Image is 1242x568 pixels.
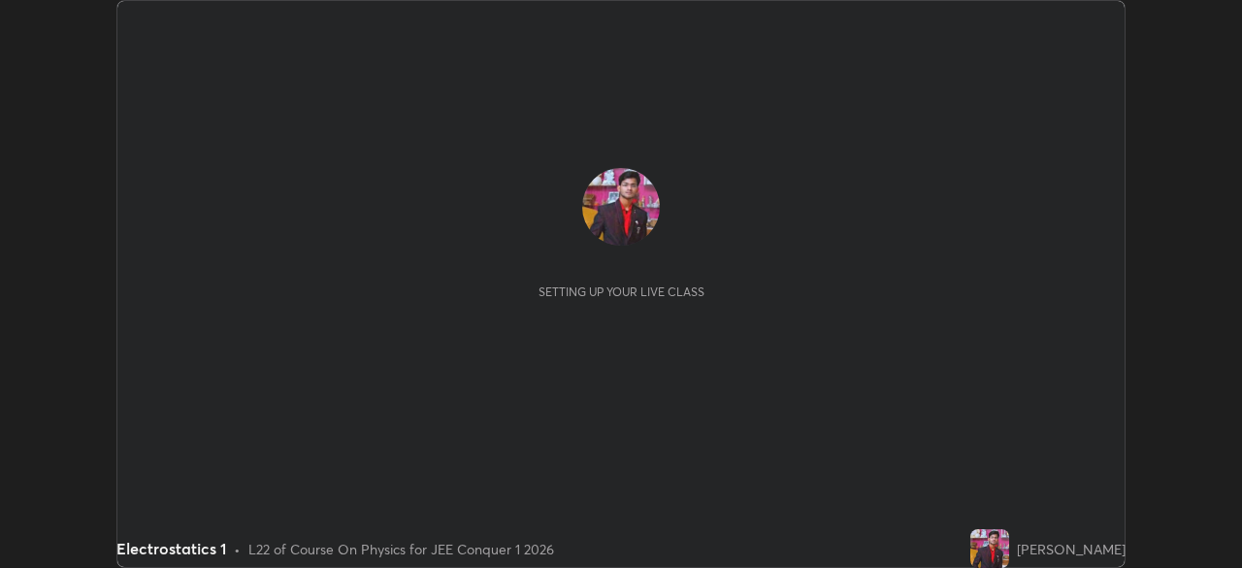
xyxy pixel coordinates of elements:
[116,537,226,560] div: Electrostatics 1
[582,168,660,246] img: 62741a6fc56e4321a437aeefe8689af7.22033213_3
[248,539,554,559] div: L22 of Course On Physics for JEE Conquer 1 2026
[234,539,241,559] div: •
[1017,539,1126,559] div: [PERSON_NAME]
[539,284,704,299] div: Setting up your live class
[970,529,1009,568] img: 62741a6fc56e4321a437aeefe8689af7.22033213_3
